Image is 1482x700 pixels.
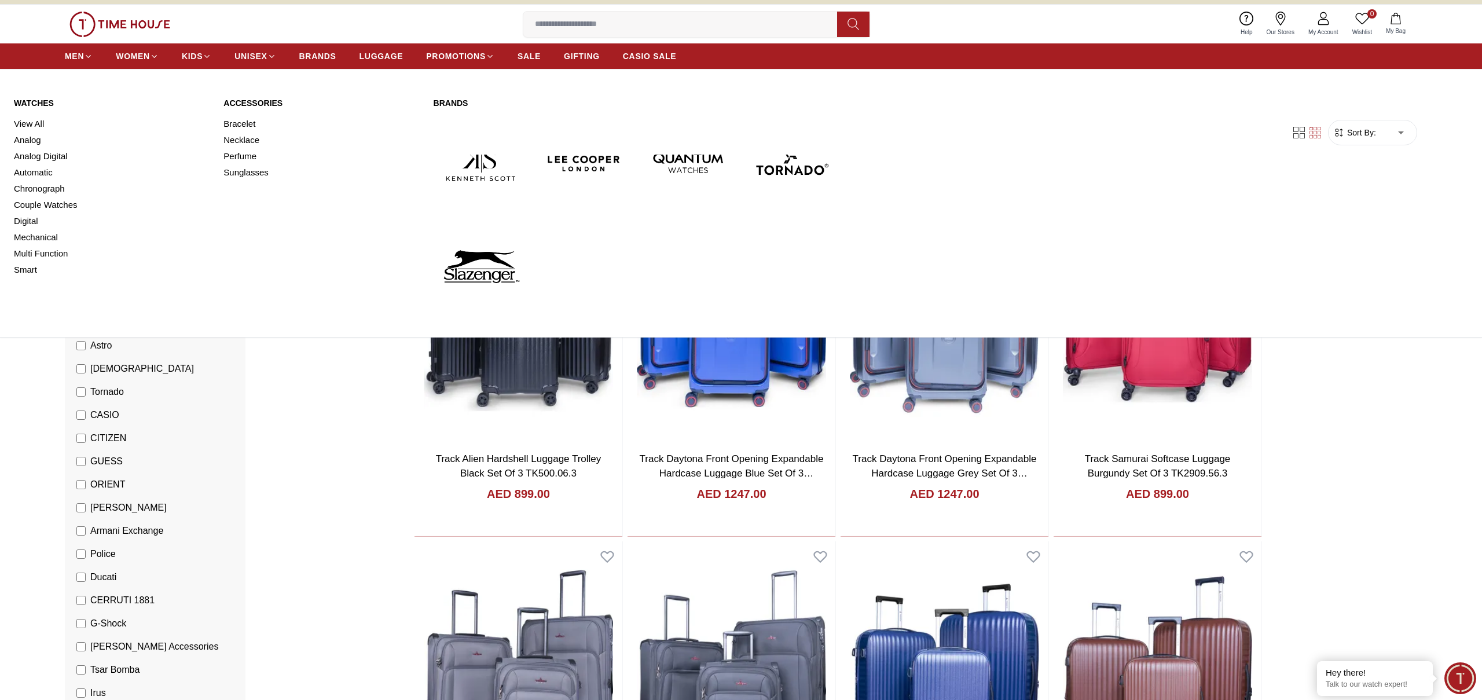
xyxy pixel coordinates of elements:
[641,116,735,210] img: Quantum
[90,431,126,445] span: CITIZEN
[76,549,86,559] input: Police
[76,503,86,512] input: [PERSON_NAME]
[90,501,167,515] span: [PERSON_NAME]
[90,570,116,584] span: Ducati
[564,46,600,67] a: GIFTING
[116,50,150,62] span: WOMEN
[90,362,194,376] span: [DEMOGRAPHIC_DATA]
[14,164,210,181] a: Automatic
[14,197,210,213] a: Couple Watches
[1085,453,1231,479] a: Track Samurai Softcase Luggage Burgundy Set Of 3 TK2909.56.3
[76,619,86,628] input: G-Shock
[1236,28,1257,36] span: Help
[90,385,124,399] span: Tornado
[299,50,336,62] span: BRANDS
[76,526,86,536] input: Armani Exchange
[223,164,419,181] a: Sunglasses
[640,453,824,494] a: Track Daytona Front Opening Expandable Hardcase Luggage Blue Set Of 3 TK300.49.3
[223,148,419,164] a: Perfume
[76,434,86,443] input: CITIZEN
[69,12,170,37] img: ...
[360,50,403,62] span: LUGGAGE
[76,573,86,582] input: Ducati
[76,596,86,605] input: CERRUTI 1881
[14,97,210,109] a: Watches
[234,50,267,62] span: UNISEX
[14,262,210,278] a: Smart
[116,46,159,67] a: WOMEN
[1333,127,1376,138] button: Sort By:
[436,453,601,479] a: Track Alien Hardshell Luggage Trolley Black Set Of 3 TK500.06.3
[76,387,86,397] input: Tornado
[426,46,494,67] a: PROMOTIONS
[1381,27,1410,35] span: My Bag
[360,46,403,67] a: LUGGAGE
[426,50,486,62] span: PROMOTIONS
[90,593,155,607] span: CERRUTI 1881
[90,455,123,468] span: GUESS
[76,665,86,675] input: Tsar Bomba
[90,547,116,561] span: Police
[14,229,210,245] a: Mechanical
[1326,667,1424,679] div: Hey there!
[434,116,528,210] img: Kenneth Scott
[14,132,210,148] a: Analog
[223,97,419,109] a: Accessories
[65,50,84,62] span: MEN
[90,663,140,677] span: Tsar Bomba
[90,478,125,492] span: ORIENT
[14,181,210,197] a: Chronograph
[90,408,119,422] span: CASIO
[1379,10,1413,38] button: My Bag
[76,688,86,698] input: Irus
[1348,28,1377,36] span: Wishlist
[1444,662,1476,694] div: Chat Widget
[1234,9,1260,39] a: Help
[223,132,419,148] a: Necklace
[65,46,93,67] a: MEN
[76,642,86,651] input: [PERSON_NAME] Accessories
[623,50,677,62] span: CASIO SALE
[76,341,86,350] input: Astro
[223,116,419,132] a: Bracelet
[744,116,839,210] img: Tornado
[487,486,550,502] h4: AED 899.00
[518,46,541,67] a: SALE
[14,116,210,132] a: View All
[14,148,210,164] a: Analog Digital
[1126,486,1189,502] h4: AED 899.00
[76,457,86,466] input: GUESS
[518,50,541,62] span: SALE
[182,50,203,62] span: KIDS
[623,46,677,67] a: CASIO SALE
[564,50,600,62] span: GIFTING
[1345,9,1379,39] a: 0Wishlist
[76,480,86,489] input: ORIENT
[76,364,86,373] input: [DEMOGRAPHIC_DATA]
[1262,28,1299,36] span: Our Stores
[909,486,979,502] h4: AED 1247.00
[14,245,210,262] a: Multi Function
[434,219,528,314] img: Slazenger
[90,640,218,654] span: [PERSON_NAME] Accessories
[1304,28,1343,36] span: My Account
[90,686,106,700] span: Irus
[14,213,210,229] a: Digital
[234,46,276,67] a: UNISEX
[537,116,632,210] img: Lee Cooper
[1367,9,1377,19] span: 0
[853,453,1037,494] a: Track Daytona Front Opening Expandable Hardcase Luggage Grey Set Of 3 TK300.22.3
[1260,9,1301,39] a: Our Stores
[434,97,839,109] a: Brands
[696,486,766,502] h4: AED 1247.00
[299,46,336,67] a: BRANDS
[90,339,112,353] span: Astro
[1326,680,1424,690] p: Talk to our watch expert!
[76,411,86,420] input: CASIO
[1345,127,1376,138] span: Sort By:
[182,46,211,67] a: KIDS
[90,524,163,538] span: Armani Exchange
[90,617,126,631] span: G-Shock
